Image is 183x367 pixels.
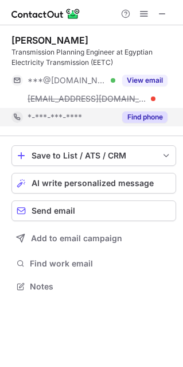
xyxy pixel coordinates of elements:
span: Find work email [30,258,172,269]
div: Save to List / ATS / CRM [32,151,156,160]
span: [EMAIL_ADDRESS][DOMAIN_NAME] [28,94,147,104]
button: Reveal Button [122,111,168,123]
button: AI write personalized message [11,173,176,194]
button: save-profile-one-click [11,145,176,166]
button: Notes [11,279,176,295]
img: ContactOut v5.3.10 [11,7,80,21]
div: [PERSON_NAME] [11,34,88,46]
button: Reveal Button [122,75,168,86]
span: Add to email campaign [31,234,122,243]
button: Send email [11,200,176,221]
span: ***@[DOMAIN_NAME] [28,75,107,86]
button: Find work email [11,256,176,272]
span: Send email [32,206,75,215]
span: AI write personalized message [32,179,154,188]
button: Add to email campaign [11,228,176,249]
div: Transmission Planning Engineer at Egyptian Electricity Transmission (EETC) [11,47,176,68]
span: Notes [30,281,172,292]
